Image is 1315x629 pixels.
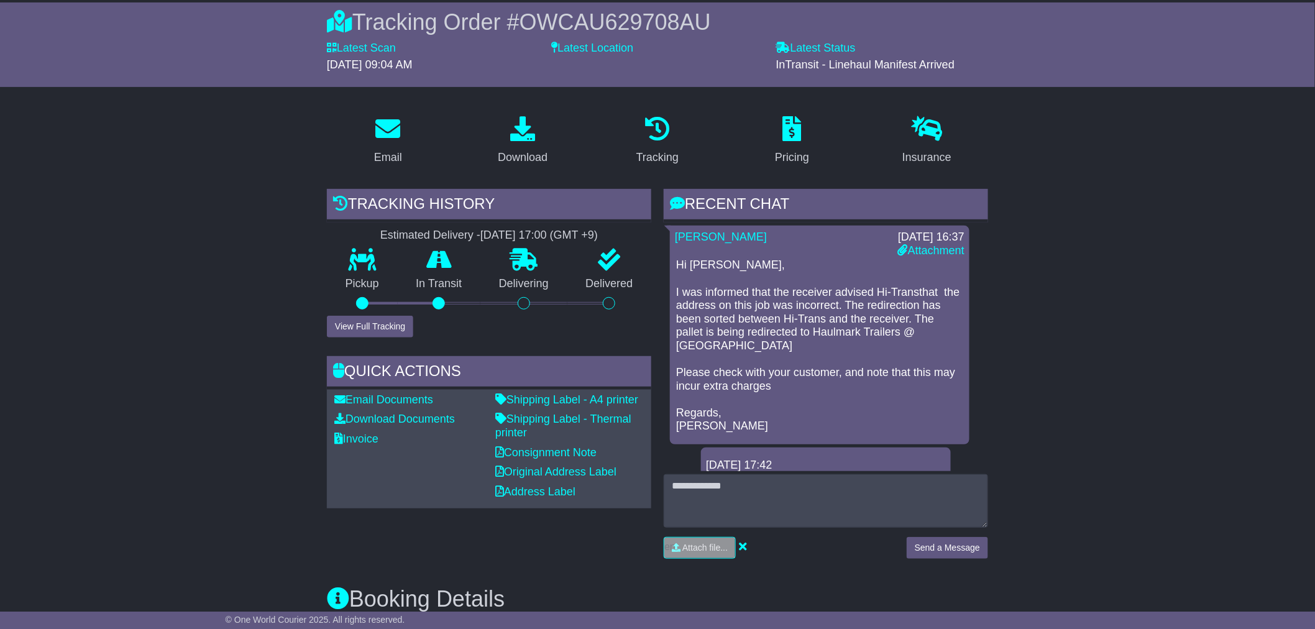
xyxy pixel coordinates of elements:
a: Download Documents [334,413,455,425]
div: [DATE] 17:00 (GMT +9) [480,229,598,242]
div: [DATE] 16:37 [898,231,964,244]
label: Latest Location [551,42,633,55]
span: InTransit - Linehaul Manifest Arrived [776,58,955,71]
div: RECENT CHAT [664,189,988,223]
div: Email [374,149,402,166]
a: Pricing [767,112,817,170]
div: Estimated Delivery - [327,229,651,242]
div: Insurance [902,149,951,166]
label: Latest Scan [327,42,396,55]
a: Original Address Label [495,466,616,478]
a: Email [366,112,410,170]
a: Shipping Label - A4 printer [495,393,638,406]
a: Tracking [628,112,687,170]
span: OWCAU629708AU [520,9,711,35]
label: Latest Status [776,42,856,55]
a: Download [490,112,556,170]
div: Tracking history [327,189,651,223]
div: Tracking [636,149,679,166]
a: Invoice [334,433,378,445]
div: Download [498,149,548,166]
a: Consignment Note [495,446,597,459]
a: Attachment [898,244,964,257]
span: © One World Courier 2025. All rights reserved. [226,615,405,625]
div: Tracking Order # [327,9,988,35]
a: Email Documents [334,393,433,406]
h3: Booking Details [327,587,988,612]
p: Delivering [480,277,567,291]
div: Quick Actions [327,356,651,390]
p: Delivered [567,277,652,291]
a: Shipping Label - Thermal printer [495,413,631,439]
button: View Full Tracking [327,316,413,337]
a: Address Label [495,485,575,498]
div: Pricing [775,149,809,166]
p: Pickup [327,277,398,291]
a: Insurance [894,112,960,170]
div: [DATE] 17:42 [706,459,946,472]
span: [DATE] 09:04 AM [327,58,413,71]
a: [PERSON_NAME] [675,231,767,243]
button: Send a Message [907,537,988,559]
p: Hi [PERSON_NAME], I was informed that the receiver advised Hi-Transthat the address on this job w... [676,259,963,433]
p: In Transit [398,277,481,291]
